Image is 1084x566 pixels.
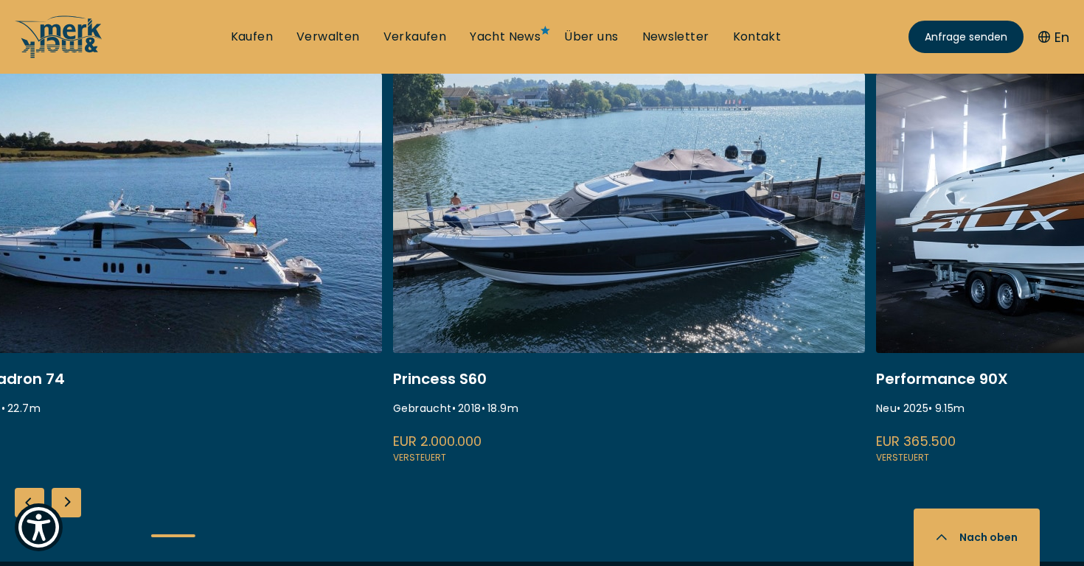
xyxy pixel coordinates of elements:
[925,29,1007,45] span: Anfrage senden
[15,503,63,551] button: Show Accessibility Preferences
[296,29,360,45] a: Verwalten
[914,509,1040,566] button: Nach oben
[733,29,782,45] a: Kontakt
[15,488,44,517] div: Previous slide
[908,21,1024,53] a: Anfrage senden
[231,29,273,45] a: Kaufen
[642,29,709,45] a: Newsletter
[52,488,81,517] div: Next slide
[1038,27,1069,47] button: En
[470,29,541,45] a: Yacht News
[383,29,447,45] a: Verkaufen
[564,29,618,45] a: Über uns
